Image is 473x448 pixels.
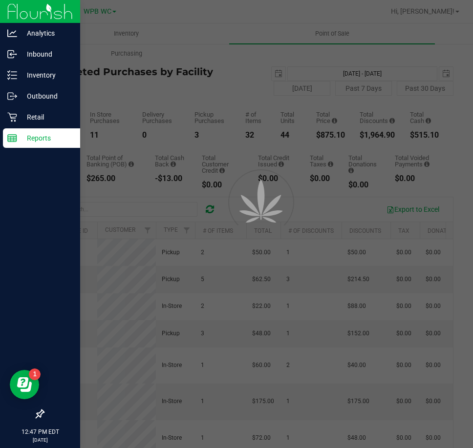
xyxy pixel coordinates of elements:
[7,91,17,101] inline-svg: Outbound
[4,436,76,444] p: [DATE]
[17,132,76,144] p: Reports
[4,428,76,436] p: 12:47 PM EDT
[17,69,76,81] p: Inventory
[17,111,76,123] p: Retail
[17,27,76,39] p: Analytics
[17,48,76,60] p: Inbound
[10,370,39,399] iframe: Resource center
[17,90,76,102] p: Outbound
[7,49,17,59] inline-svg: Inbound
[7,28,17,38] inline-svg: Analytics
[7,133,17,143] inline-svg: Reports
[7,70,17,80] inline-svg: Inventory
[7,112,17,122] inline-svg: Retail
[29,368,41,380] iframe: Resource center unread badge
